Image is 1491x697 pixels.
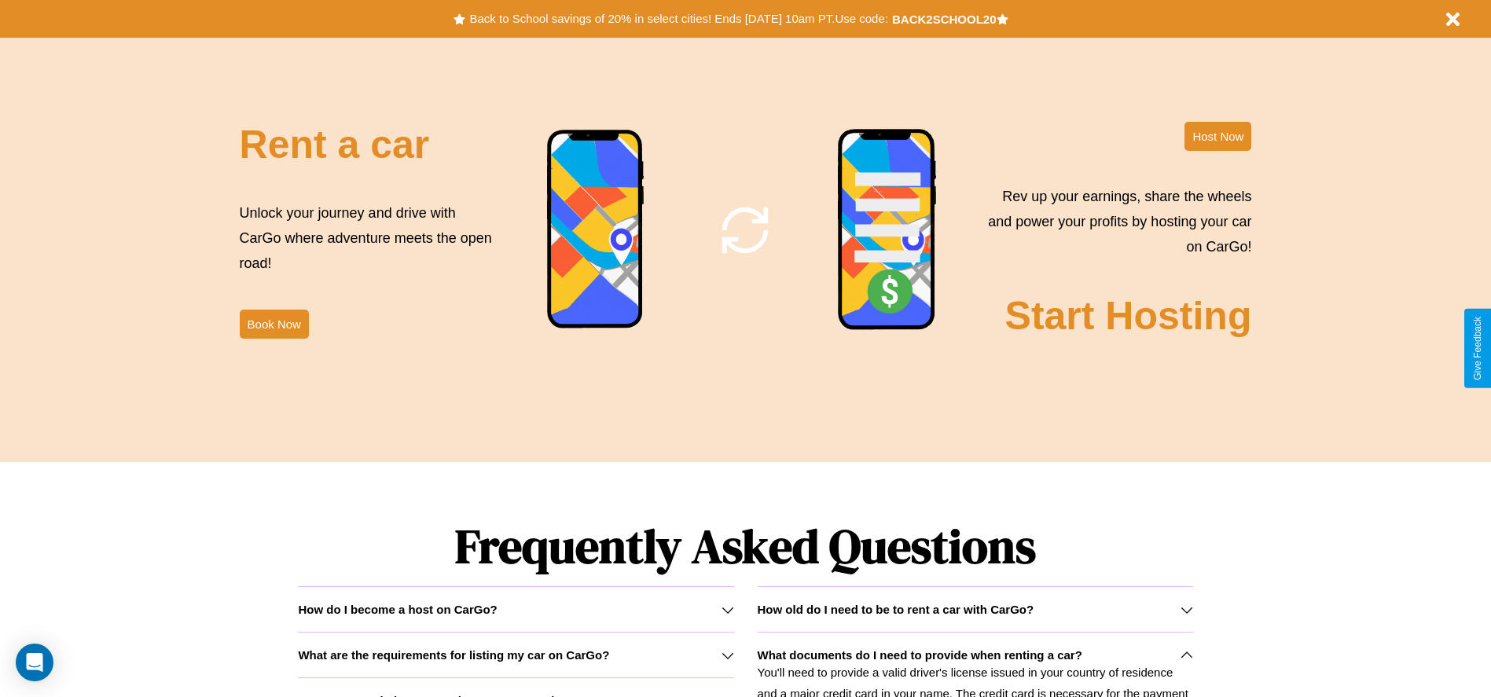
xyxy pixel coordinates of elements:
div: Open Intercom Messenger [16,644,53,681]
div: Give Feedback [1472,317,1483,380]
button: Book Now [240,310,309,339]
button: Back to School savings of 20% in select cities! Ends [DATE] 10am PT.Use code: [465,8,891,30]
h2: Start Hosting [1005,293,1252,339]
h3: What documents do I need to provide when renting a car? [758,648,1082,662]
img: phone [546,129,645,331]
h2: Rent a car [240,122,430,167]
p: Unlock your journey and drive with CarGo where adventure meets the open road! [240,200,498,277]
button: Host Now [1184,122,1251,151]
h3: How old do I need to be to rent a car with CarGo? [758,603,1034,616]
h3: What are the requirements for listing my car on CarGo? [298,648,609,662]
h3: How do I become a host on CarGo? [298,603,497,616]
h1: Frequently Asked Questions [298,506,1192,586]
p: Rev up your earnings, share the wheels and power your profits by hosting your car on CarGo! [979,184,1251,260]
img: phone [837,128,938,332]
b: BACK2SCHOOL20 [892,13,997,26]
